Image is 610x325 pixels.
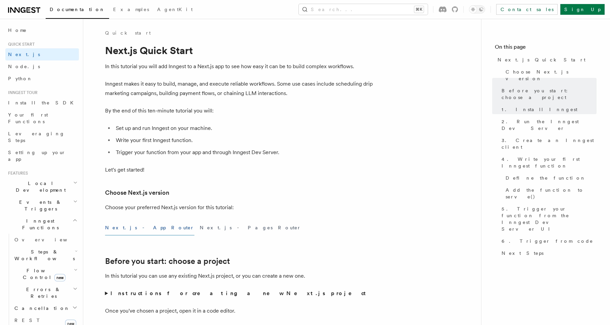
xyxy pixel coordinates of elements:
li: Write your first Inngest function. [114,136,374,145]
span: AgentKit [157,7,193,12]
a: Define the function [503,172,597,184]
button: Steps & Workflows [12,246,79,265]
span: Features [5,171,28,176]
a: Node.js [5,60,79,73]
p: Inngest makes it easy to build, manage, and execute reliable workflows. Some use cases include sc... [105,79,374,98]
span: Python [8,76,33,81]
summary: Instructions for creating a new Next.js project [105,289,374,298]
span: 3. Create an Inngest client [502,137,597,150]
span: new [54,274,65,281]
span: Add the function to serve() [506,187,597,200]
a: Examples [109,2,153,18]
span: Home [8,27,27,34]
a: 2. Run the Inngest Dev Server [499,115,597,134]
span: Next Steps [502,250,544,257]
a: Contact sales [496,4,558,15]
a: Overview [12,234,79,246]
button: Events & Triggers [5,196,79,215]
a: Documentation [46,2,109,19]
a: 3. Create an Inngest client [499,134,597,153]
a: Setting up your app [5,146,79,165]
span: Errors & Retries [12,286,73,299]
p: Let's get started! [105,165,374,175]
span: Cancellation [12,305,70,312]
button: Search...⌘K [299,4,428,15]
h1: Next.js Quick Start [105,44,374,56]
span: 6. Trigger from code [502,238,593,244]
span: Inngest Functions [5,218,73,231]
span: Before you start: choose a project [502,87,597,101]
a: Home [5,24,79,36]
h4: On this page [495,43,597,54]
a: Sign Up [560,4,605,15]
span: Install the SDK [8,100,78,105]
p: By the end of this ten-minute tutorial you will: [105,106,374,115]
strong: Instructions for creating a new Next.js project [110,290,369,296]
button: Errors & Retries [12,283,79,302]
span: Choose Next.js version [506,68,597,82]
a: 6. Trigger from code [499,235,597,247]
span: 5. Trigger your function from the Inngest Dev Server UI [502,205,597,232]
a: Choose Next.js version [105,188,169,197]
a: Before you start: choose a project [105,257,230,266]
p: Once you've chosen a project, open it in a code editor. [105,306,374,316]
span: Events & Triggers [5,199,73,212]
span: Documentation [50,7,105,12]
a: 4. Write your first Inngest function [499,153,597,172]
a: Next Steps [499,247,597,259]
a: AgentKit [153,2,197,18]
button: Inngest Functions [5,215,79,234]
span: Leveraging Steps [8,131,65,143]
span: 4. Write your first Inngest function [502,156,597,169]
li: Trigger your function from your app and through Inngest Dev Server. [114,148,374,157]
span: Flow Control [12,267,74,281]
span: Overview [14,237,84,242]
p: In this tutorial you can use any existing Next.js project, or you can create a new one. [105,271,374,281]
span: 2. Run the Inngest Dev Server [502,118,597,132]
li: Set up and run Inngest on your machine. [114,124,374,133]
a: Add the function to serve() [503,184,597,203]
a: 1. Install Inngest [499,103,597,115]
button: Next.js - Pages Router [200,220,301,235]
a: Python [5,73,79,85]
a: Install the SDK [5,97,79,109]
p: In this tutorial you will add Inngest to a Next.js app to see how easy it can be to build complex... [105,62,374,71]
span: Inngest tour [5,90,38,95]
span: Steps & Workflows [12,248,75,262]
span: Quick start [5,42,35,47]
span: Next.js [8,52,40,57]
button: Local Development [5,177,79,196]
span: Setting up your app [8,150,66,162]
p: Choose your preferred Next.js version for this tutorial: [105,203,374,212]
a: Before you start: choose a project [499,85,597,103]
button: Cancellation [12,302,79,314]
span: 1. Install Inngest [502,106,577,113]
kbd: ⌘K [414,6,424,13]
a: Quick start [105,30,151,36]
a: Choose Next.js version [503,66,597,85]
span: Local Development [5,180,73,193]
span: Node.js [8,64,40,69]
a: Your first Functions [5,109,79,128]
button: Next.js - App Router [105,220,194,235]
button: Toggle dark mode [469,5,485,13]
a: Leveraging Steps [5,128,79,146]
a: Next.js [5,48,79,60]
a: Next.js Quick Start [495,54,597,66]
span: Your first Functions [8,112,48,124]
span: Examples [113,7,149,12]
span: Define the function [506,175,586,181]
span: Next.js Quick Start [498,56,585,63]
a: 5. Trigger your function from the Inngest Dev Server UI [499,203,597,235]
button: Flow Controlnew [12,265,79,283]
